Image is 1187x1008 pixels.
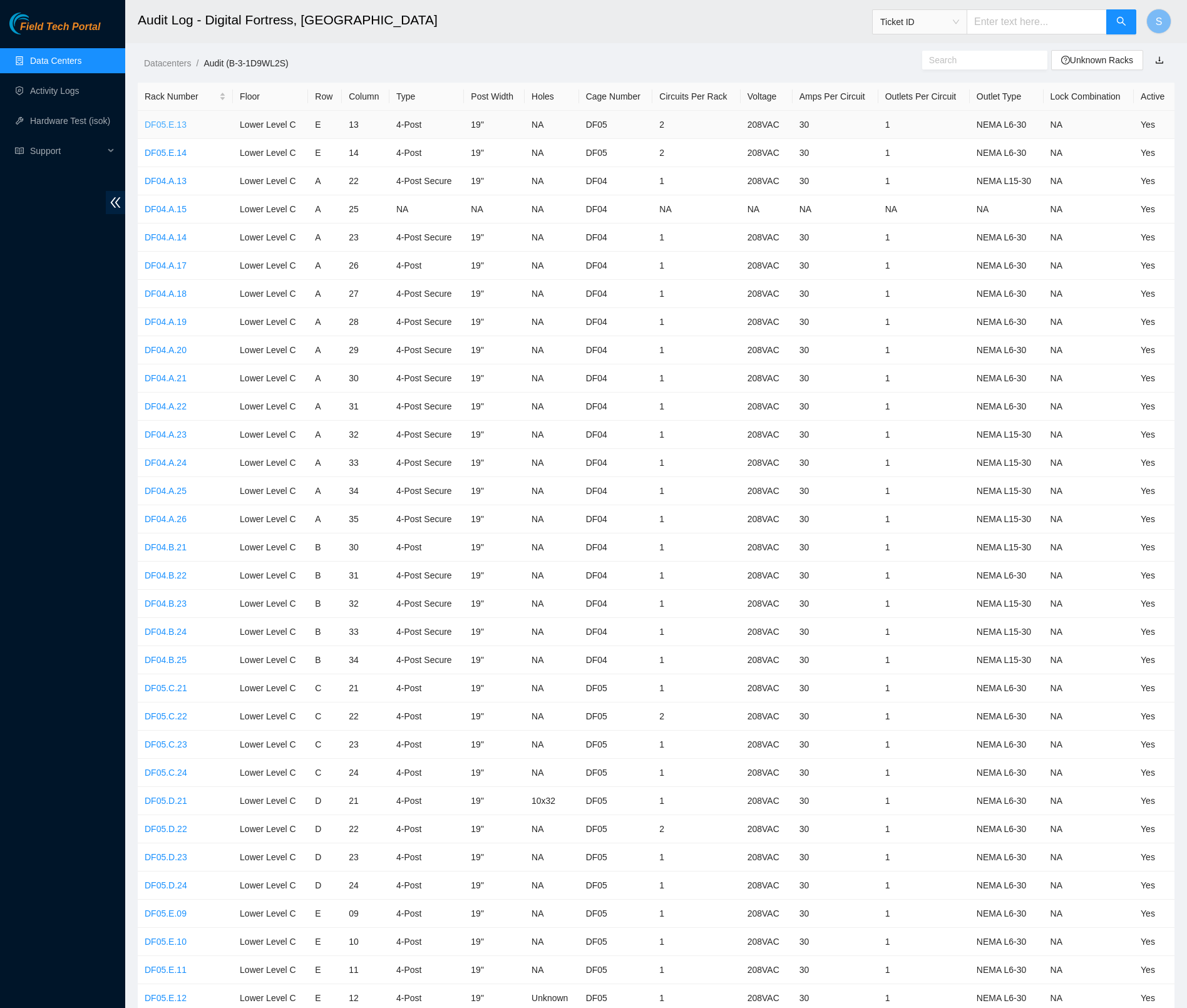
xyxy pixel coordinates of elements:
[464,505,525,533] td: 19"
[970,477,1044,505] td: NEMA L15-30
[793,477,878,505] td: 30
[30,86,80,96] a: Activity Logs
[579,421,653,449] td: DF04
[1116,16,1126,28] span: search
[233,252,308,280] td: Lower Level C
[308,336,342,364] td: A
[464,280,525,308] td: 19"
[233,224,308,252] td: Lower Level C
[967,9,1107,34] input: Enter text here...
[1134,167,1174,195] td: Yes
[1044,449,1134,477] td: NA
[145,204,187,214] a: DF04.A.15
[652,421,740,449] td: 1
[525,195,579,224] td: NA
[1156,14,1163,29] span: S
[464,139,525,167] td: 19"
[1044,224,1134,252] td: NA
[389,421,464,449] td: 4-Post Secure
[464,111,525,139] td: 19"
[30,138,104,163] span: Support
[389,167,464,195] td: 4-Post Secure
[525,393,579,421] td: NA
[579,280,653,308] td: DF04
[308,195,342,224] td: A
[741,505,793,533] td: 208VAC
[579,83,653,111] th: Cage Number
[308,393,342,421] td: A
[579,167,653,195] td: DF04
[652,477,740,505] td: 1
[342,505,389,533] td: 35
[741,167,793,195] td: 208VAC
[308,167,342,195] td: A
[342,364,389,393] td: 30
[308,562,342,590] td: B
[145,373,187,383] a: DF04.A.21
[233,421,308,449] td: Lower Level C
[741,252,793,280] td: 208VAC
[342,280,389,308] td: 27
[525,224,579,252] td: NA
[878,308,970,336] td: 1
[464,393,525,421] td: 19"
[1134,393,1174,421] td: Yes
[970,364,1044,393] td: NEMA L6-30
[652,111,740,139] td: 2
[652,533,740,562] td: 1
[1146,9,1171,34] button: S
[1134,83,1174,111] th: Active
[741,336,793,364] td: 208VAC
[145,514,187,524] a: DF04.A.26
[793,364,878,393] td: 30
[793,224,878,252] td: 30
[741,308,793,336] td: 208VAC
[464,252,525,280] td: 19"
[793,195,878,224] td: NA
[525,167,579,195] td: NA
[145,965,187,975] a: DF05.E.11
[389,364,464,393] td: 4-Post Secure
[145,796,187,806] a: DF05.D.21
[878,505,970,533] td: 1
[793,280,878,308] td: 30
[464,533,525,562] td: 19"
[145,908,187,918] a: DF05.E.09
[970,167,1044,195] td: NEMA L15-30
[145,232,187,242] a: DF04.A.14
[145,260,187,270] a: DF04.A.17
[652,280,740,308] td: 1
[1134,224,1174,252] td: Yes
[525,421,579,449] td: NA
[342,195,389,224] td: 25
[145,176,187,186] a: DF04.A.13
[464,364,525,393] td: 19"
[233,533,308,562] td: Lower Level C
[145,345,187,355] a: DF04.A.20
[233,139,308,167] td: Lower Level C
[389,83,464,111] th: Type
[308,139,342,167] td: E
[878,83,970,111] th: Outlets Per Circuit
[145,824,187,834] a: DF05.D.22
[1106,9,1136,34] button: search
[525,111,579,139] td: NA
[970,393,1044,421] td: NEMA L6-30
[878,477,970,505] td: 1
[1134,308,1174,336] td: Yes
[1134,139,1174,167] td: Yes
[342,111,389,139] td: 13
[342,224,389,252] td: 23
[878,449,970,477] td: 1
[793,167,878,195] td: 30
[1044,336,1134,364] td: NA
[464,477,525,505] td: 19"
[793,252,878,280] td: 30
[342,308,389,336] td: 28
[878,167,970,195] td: 1
[1044,195,1134,224] td: NA
[878,421,970,449] td: 1
[741,111,793,139] td: 208VAC
[878,111,970,139] td: 1
[525,280,579,308] td: NA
